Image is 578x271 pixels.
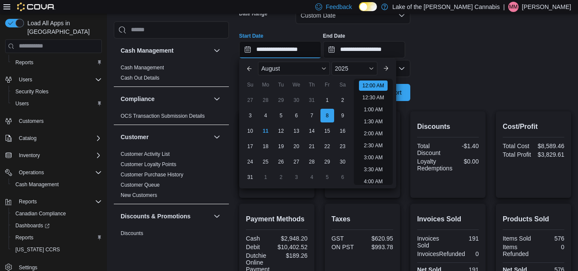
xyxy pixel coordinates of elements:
[450,143,479,149] div: -$1.40
[12,86,102,97] span: Security Roles
[379,62,393,75] button: Next month
[15,100,29,107] span: Users
[360,128,386,139] li: 2:00 AM
[9,57,105,68] button: Reports
[503,122,564,132] h2: Cost/Profit
[360,152,386,163] li: 3:00 AM
[15,116,102,126] span: Customers
[290,78,303,92] div: We
[12,244,102,255] span: Washington CCRS
[535,143,564,149] div: $8,589.46
[9,208,105,220] button: Canadian Compliance
[121,240,161,247] span: Promotion Details
[15,116,47,126] a: Customers
[305,170,319,184] div: day-4
[121,171,184,178] span: Customer Purchase History
[332,235,361,242] div: GST
[417,158,453,172] div: Loyalty Redemptions
[503,235,532,242] div: Items Sold
[15,74,36,85] button: Users
[417,235,446,249] div: Invoices Sold
[114,228,229,262] div: Discounts & Promotions
[114,149,229,204] div: Customer
[114,111,229,125] div: Compliance
[15,150,43,161] button: Inventory
[364,235,393,242] div: $620.95
[2,74,105,86] button: Users
[290,170,303,184] div: day-3
[274,140,288,153] div: day-19
[12,232,37,243] a: Reports
[9,86,105,98] button: Security Roles
[2,115,105,127] button: Customers
[121,161,176,168] span: Customer Loyalty Points
[12,98,102,109] span: Users
[12,57,37,68] a: Reports
[9,179,105,191] button: Cash Management
[508,2,519,12] div: Matt McNally
[12,179,62,190] a: Cash Management
[243,170,257,184] div: day-31
[121,151,170,158] span: Customer Activity List
[121,74,160,81] span: Cash Out Details
[243,155,257,169] div: day-24
[121,182,160,188] a: Customer Queue
[320,93,334,107] div: day-1
[320,124,334,138] div: day-15
[121,46,174,55] h3: Cash Management
[258,62,330,75] div: Button. Open the month selector. August is currently selected.
[121,192,157,199] span: New Customers
[12,179,102,190] span: Cash Management
[12,220,53,231] a: Dashboards
[12,232,102,243] span: Reports
[121,212,210,220] button: Discounts & Promotions
[417,122,479,132] h2: Discounts
[121,182,160,188] span: Customer Queue
[274,93,288,107] div: day-29
[417,250,465,257] div: InvoicesRefunded
[121,133,148,141] h3: Customer
[121,133,210,141] button: Customer
[522,2,571,12] p: [PERSON_NAME]
[15,150,102,161] span: Inventory
[503,214,564,224] h2: Products Sold
[259,170,273,184] div: day-1
[261,65,280,72] span: August
[360,116,386,127] li: 1:30 AM
[19,76,32,83] span: Users
[121,95,210,103] button: Compliance
[15,181,59,188] span: Cash Management
[336,78,350,92] div: Sa
[259,93,273,107] div: day-28
[243,78,257,92] div: Su
[326,3,352,11] span: Feedback
[274,78,288,92] div: Tu
[274,155,288,169] div: day-26
[15,88,48,95] span: Security Roles
[290,109,303,122] div: day-6
[278,244,308,250] div: $10,402.52
[239,41,321,58] input: Press the down key to enter a popover containing a calendar. Press the escape key to close the po...
[2,167,105,179] button: Operations
[323,33,345,39] label: End Date
[336,109,350,122] div: day-9
[15,167,47,178] button: Operations
[12,220,102,231] span: Dashboards
[121,230,143,237] span: Discounts
[335,65,348,72] span: 2025
[246,244,274,250] div: Debit
[12,57,102,68] span: Reports
[320,155,334,169] div: day-29
[114,63,229,86] div: Cash Management
[12,208,69,219] a: Canadian Compliance
[392,2,500,12] p: Lake of the [PERSON_NAME] Cannabis
[212,94,222,104] button: Compliance
[19,118,44,125] span: Customers
[243,92,350,185] div: August, 2025
[246,235,275,242] div: Cash
[259,109,273,122] div: day-4
[503,2,505,12] p: |
[417,143,446,156] div: Total Discount
[239,10,270,17] label: Date Range
[212,211,222,221] button: Discounts & Promotions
